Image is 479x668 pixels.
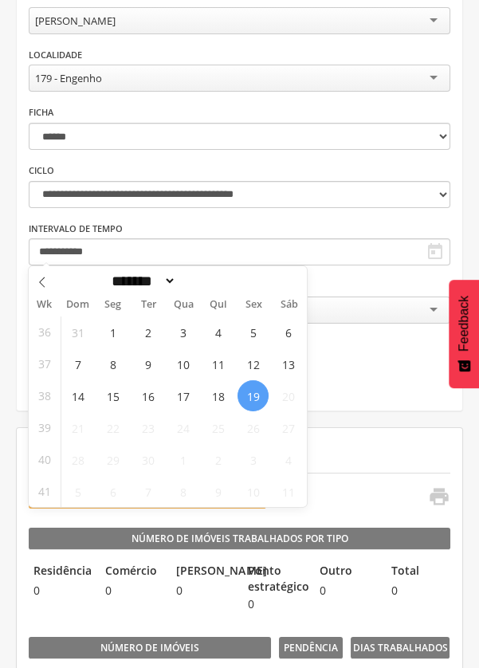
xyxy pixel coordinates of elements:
[351,637,450,659] legend: Dias Trabalhados
[132,348,163,379] span: Setembro 9, 2025
[100,583,164,599] span: 0
[29,164,54,177] label: Ciclo
[38,444,51,475] span: 40
[132,476,163,507] span: Outubro 7, 2025
[29,637,271,659] legend: Número de imóveis
[171,563,235,581] legend: [PERSON_NAME]
[167,476,198,507] span: Outubro 8, 2025
[273,444,304,475] span: Outubro 4, 2025
[167,444,198,475] span: Outubro 1, 2025
[273,476,304,507] span: Outubro 11, 2025
[38,380,51,411] span: 38
[202,412,234,443] span: Setembro 25, 2025
[427,485,450,508] i: 
[238,348,269,379] span: Setembro 12, 2025
[29,49,82,61] label: Localidade
[62,348,93,379] span: Setembro 7, 2025
[236,300,271,310] span: Sex
[96,300,131,310] span: Seg
[238,444,269,475] span: Outubro 3, 2025
[29,528,450,550] legend: Número de Imóveis Trabalhados por Tipo
[171,583,235,599] span: 0
[35,71,102,85] div: 179 - Engenho
[387,583,450,599] span: 0
[38,412,51,443] span: 39
[315,583,379,599] span: 0
[387,563,450,581] legend: Total
[38,316,51,348] span: 36
[62,316,93,348] span: Agosto 31, 2025
[132,444,163,475] span: Setembro 30, 2025
[426,242,445,261] i: 
[243,596,307,612] span: 0
[201,300,236,310] span: Qui
[238,476,269,507] span: Outubro 10, 2025
[62,476,93,507] span: Outubro 5, 2025
[97,380,128,411] span: Setembro 15, 2025
[100,563,164,581] legend: Comércio
[279,637,343,659] legend: Pendência
[202,316,234,348] span: Setembro 4, 2025
[272,300,307,310] span: Sáb
[176,273,229,289] input: Year
[273,316,304,348] span: Setembro 6, 2025
[62,444,93,475] span: Setembro 28, 2025
[167,348,198,379] span: Setembro 10, 2025
[457,296,471,352] span: Feedback
[166,300,201,310] span: Qua
[243,563,307,595] legend: Ponto estratégico
[315,563,379,581] legend: Outro
[202,380,234,411] span: Setembro 18, 2025
[202,348,234,379] span: Setembro 11, 2025
[449,280,479,388] button: Feedback - Mostrar pesquisa
[132,412,163,443] span: Setembro 23, 2025
[29,583,92,599] span: 0
[62,380,93,411] span: Setembro 14, 2025
[238,412,269,443] span: Setembro 26, 2025
[167,316,198,348] span: Setembro 3, 2025
[167,380,198,411] span: Setembro 17, 2025
[97,316,128,348] span: Setembro 1, 2025
[29,222,123,235] label: Intervalo de Tempo
[107,273,177,289] select: Month
[97,444,128,475] span: Setembro 29, 2025
[202,476,234,507] span: Outubro 9, 2025
[273,380,304,411] span: Setembro 20, 2025
[97,412,128,443] span: Setembro 22, 2025
[29,563,92,581] legend: Residência
[273,412,304,443] span: Setembro 27, 2025
[97,476,128,507] span: Outubro 6, 2025
[273,348,304,379] span: Setembro 13, 2025
[29,106,53,119] label: Ficha
[131,300,166,310] span: Ter
[38,476,51,507] span: 41
[97,348,128,379] span: Setembro 8, 2025
[418,485,450,512] a: 
[62,412,93,443] span: Setembro 21, 2025
[167,412,198,443] span: Setembro 24, 2025
[238,316,269,348] span: Setembro 5, 2025
[202,444,234,475] span: Outubro 2, 2025
[61,300,96,310] span: Dom
[35,14,116,28] div: [PERSON_NAME]
[238,380,269,411] span: Setembro 19, 2025
[29,293,61,316] span: Wk
[132,380,163,411] span: Setembro 16, 2025
[132,316,163,348] span: Setembro 2, 2025
[38,348,51,379] span: 37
